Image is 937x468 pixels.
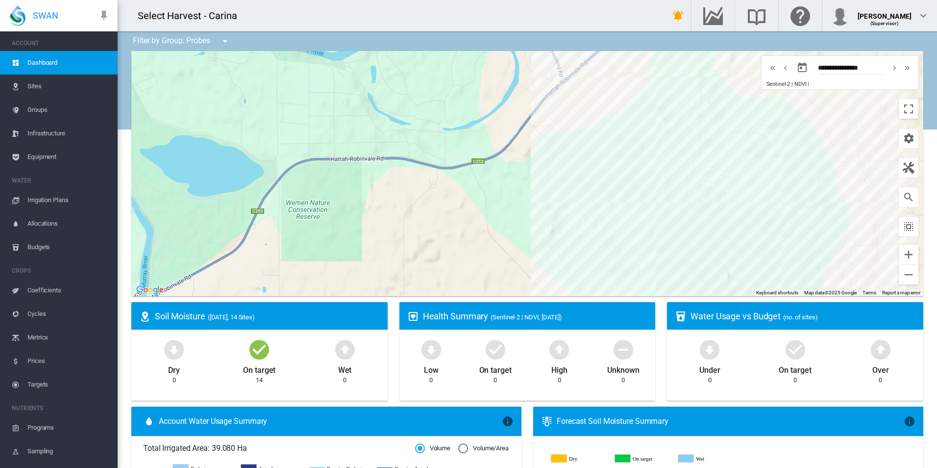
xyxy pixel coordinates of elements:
[783,313,818,321] span: (no. of sites)
[429,376,433,385] div: 0
[27,212,110,235] span: Allocations
[904,416,915,427] md-icon: icon-information
[27,440,110,463] span: Sampling
[134,284,166,296] a: Open this area in Google Maps (opens a new window)
[27,326,110,349] span: Metrics
[767,62,778,74] md-icon: icon-chevron-double-left
[98,10,110,22] md-icon: icon-pin
[479,361,512,376] div: On target
[792,58,812,78] button: md-calendar
[858,7,912,17] div: [PERSON_NAME]
[899,99,918,119] button: Toggle fullscreen view
[159,416,502,427] span: Account Water Usage Summary
[917,10,929,22] md-icon: icon-chevron-down
[27,416,110,440] span: Programs
[675,311,687,322] md-icon: icon-cup-water
[493,376,497,385] div: 0
[615,454,671,463] g: On target
[547,338,571,361] md-icon: icon-arrow-up-bold-circle
[419,338,443,361] md-icon: icon-arrow-down-bold-circle
[333,338,357,361] md-icon: icon-arrow-up-bold-circle
[541,416,553,427] md-icon: icon-thermometer-lines
[10,5,25,26] img: SWAN-Landscape-Logo-Colour-drop.png
[343,376,346,385] div: 0
[27,145,110,169] span: Equipment
[458,444,509,453] md-radio-button: Volume/Area
[139,311,151,322] md-icon: icon-map-marker-radius
[789,10,812,22] md-icon: Click here for help
[612,338,635,361] md-icon: icon-minus-circle
[155,310,380,322] div: Soil Moisture
[830,6,850,26] img: profile.jpg
[804,290,857,295] span: Map data ©2025 Google
[899,245,918,264] button: Zoom in
[27,279,110,302] span: Coefficients
[256,376,263,385] div: 14
[12,400,110,416] span: NUTRIENTS
[162,338,186,361] md-icon: icon-arrow-down-bold-circle
[27,98,110,122] span: Groups
[698,338,721,361] md-icon: icon-arrow-down-bold-circle
[779,62,792,74] button: icon-chevron-left
[869,338,892,361] md-icon: icon-arrow-up-bold-circle
[668,6,688,26] button: icon-bell-ring
[701,10,725,22] md-icon: Go to the Data Hub
[33,9,58,22] span: SWAN
[779,361,811,376] div: On target
[143,416,155,427] md-icon: icon-water
[27,75,110,98] span: Sites
[690,310,915,322] div: Water Usage vs Budget
[872,361,889,376] div: Over
[12,173,110,188] span: WATER
[793,376,797,385] div: 0
[12,35,110,51] span: ACCOUNT
[484,338,507,361] md-icon: icon-checkbox-marked-circle
[672,10,684,22] md-icon: icon-bell-ring
[708,376,712,385] div: 0
[502,416,514,427] md-icon: icon-information
[621,376,625,385] div: 0
[423,310,648,322] div: Health Summary
[756,289,798,296] button: Keyboard shortcuts
[143,443,415,454] span: Total Irrigated Area: 39.080 Ha
[899,187,918,207] button: icon-magnify
[780,62,791,74] md-icon: icon-chevron-left
[678,454,734,463] g: Wet
[551,361,567,376] div: High
[247,338,271,361] md-icon: icon-checkbox-marked-circle
[557,416,904,427] div: Forecast Soil Moisture Summary
[808,81,809,87] span: |
[699,361,720,376] div: Under
[415,444,450,453] md-radio-button: Volume
[219,35,231,47] md-icon: icon-menu-down
[901,62,913,74] button: icon-chevron-double-right
[903,191,914,203] md-icon: icon-magnify
[888,62,901,74] button: icon-chevron-right
[551,454,607,463] g: Dry
[27,188,110,212] span: Irrigation Plans
[424,361,439,376] div: Low
[134,284,166,296] img: Google
[870,21,899,26] span: (Supervisor)
[889,62,900,74] md-icon: icon-chevron-right
[215,31,235,51] button: icon-menu-down
[766,81,806,87] span: Sentinel-2 | NDVI
[882,290,920,295] a: Report a map error
[903,221,914,233] md-icon: icon-select-all
[27,51,110,75] span: Dashboard
[407,311,419,322] md-icon: icon-heart-box-outline
[338,361,352,376] div: Wet
[899,129,918,148] button: icon-cog
[745,10,768,22] md-icon: Search the knowledge base
[208,313,255,321] span: ([DATE], 14 Sites)
[766,62,779,74] button: icon-chevron-double-left
[899,265,918,285] button: Zoom out
[558,376,561,385] div: 0
[243,361,275,376] div: On target
[12,263,110,279] span: CROPS
[173,376,176,385] div: 0
[879,376,882,385] div: 0
[899,217,918,236] button: icon-select-all
[902,62,912,74] md-icon: icon-chevron-double-right
[784,338,807,361] md-icon: icon-checkbox-marked-circle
